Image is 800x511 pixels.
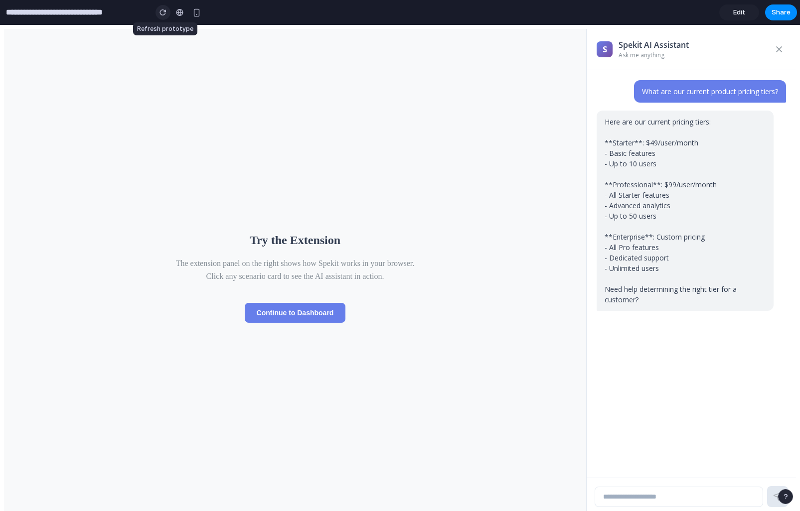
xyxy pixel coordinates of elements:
p: Ask me anything [619,26,689,35]
p: What are our current product pricing tiers? [642,61,778,72]
span: Edit [733,7,745,17]
span: Share [772,7,791,17]
div: Refresh prototype [133,22,197,35]
div: S [597,16,613,32]
h3: Spekit AI Assistant [619,14,689,26]
button: Share [765,4,797,20]
h2: Try the Extension [170,206,420,224]
p: Here are our current pricing tiers: **Starter**: $49/user/month - Basic features - Up to 10 users... [605,92,766,280]
p: The extension panel on the right shows how Spekit works in your browser. Click any scenario card ... [170,232,420,257]
a: Edit [719,4,759,20]
button: Continue to Dashboard [245,278,346,298]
